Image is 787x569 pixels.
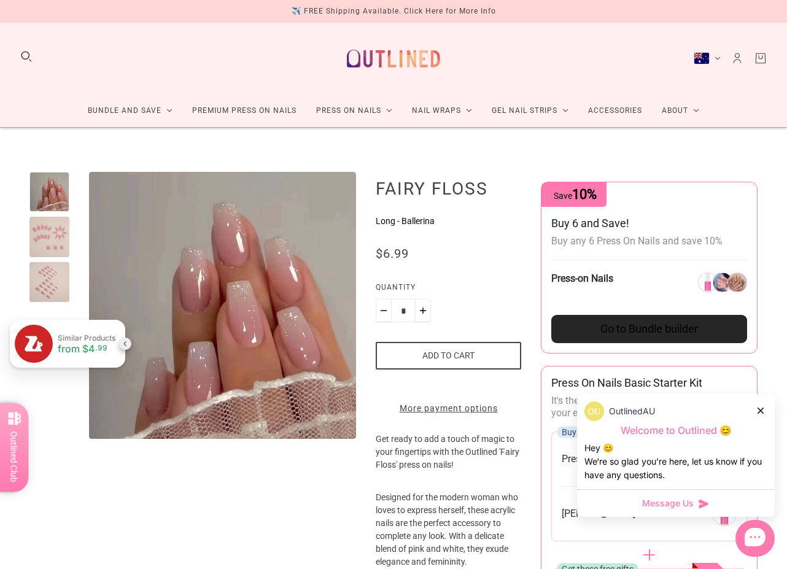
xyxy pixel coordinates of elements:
[402,95,482,127] a: Nail Wraps
[551,217,629,230] span: Buy 6 and Save!
[694,52,721,64] button: Australia
[20,50,33,63] button: Search
[376,342,521,370] button: Add to cart
[89,172,356,439] img: Fairy Floss - Press On Nails
[292,5,496,18] div: ✈️ FREE Shipping Available. Click Here for More Info
[78,95,182,127] a: Bundle and Save
[376,281,521,299] label: Quantity
[562,507,635,520] span: [PERSON_NAME]
[551,273,613,284] span: Press-on Nails
[754,52,767,65] a: Cart
[376,433,521,491] p: Get ready to add a touch of magic to your fingertips with the Outlined 'Fairy Floss' press on nails!
[652,95,709,127] a: About
[584,424,767,437] p: Welcome to Outlined 😊
[551,395,742,419] span: It's the perfect way to add a touch of style to your everyday look! 💅✨
[376,246,409,261] span: $6.99
[306,95,402,127] a: Press On Nails
[376,402,521,415] a: More payment options
[482,95,578,127] a: Gel Nail Strips
[731,52,744,65] a: Account
[600,322,698,336] span: Go to Bundle builder
[562,427,662,436] span: Buy from these collections
[376,178,521,199] h1: Fairy Floss
[551,376,702,389] span: Press On Nails Basic Starter Kit
[584,441,767,482] div: Hey 😊 We‘re so glad you’re here, let us know if you have any questions.
[562,452,624,465] span: Press-on Nails
[584,401,604,421] img: data:image/png;base64,iVBORw0KGgoAAAANSUhEUgAAACQAAAAkCAYAAADhAJiYAAAC6klEQVR4AexVS2gUQRB9M7Ozs79...
[339,33,448,85] a: Outlined
[89,172,356,439] modal-trigger: Enlarge product image
[578,95,652,127] a: Accessories
[551,235,723,247] span: Buy any 6 Press On Nails and save 10%
[572,187,597,202] span: 10%
[642,497,694,509] span: Message Us
[376,215,521,228] p: Long - Ballerina
[182,95,306,127] a: Premium Press On Nails
[415,299,431,322] button: Plus
[554,191,597,201] span: Save
[376,299,392,322] button: Minus
[609,404,655,418] p: OutlinedAU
